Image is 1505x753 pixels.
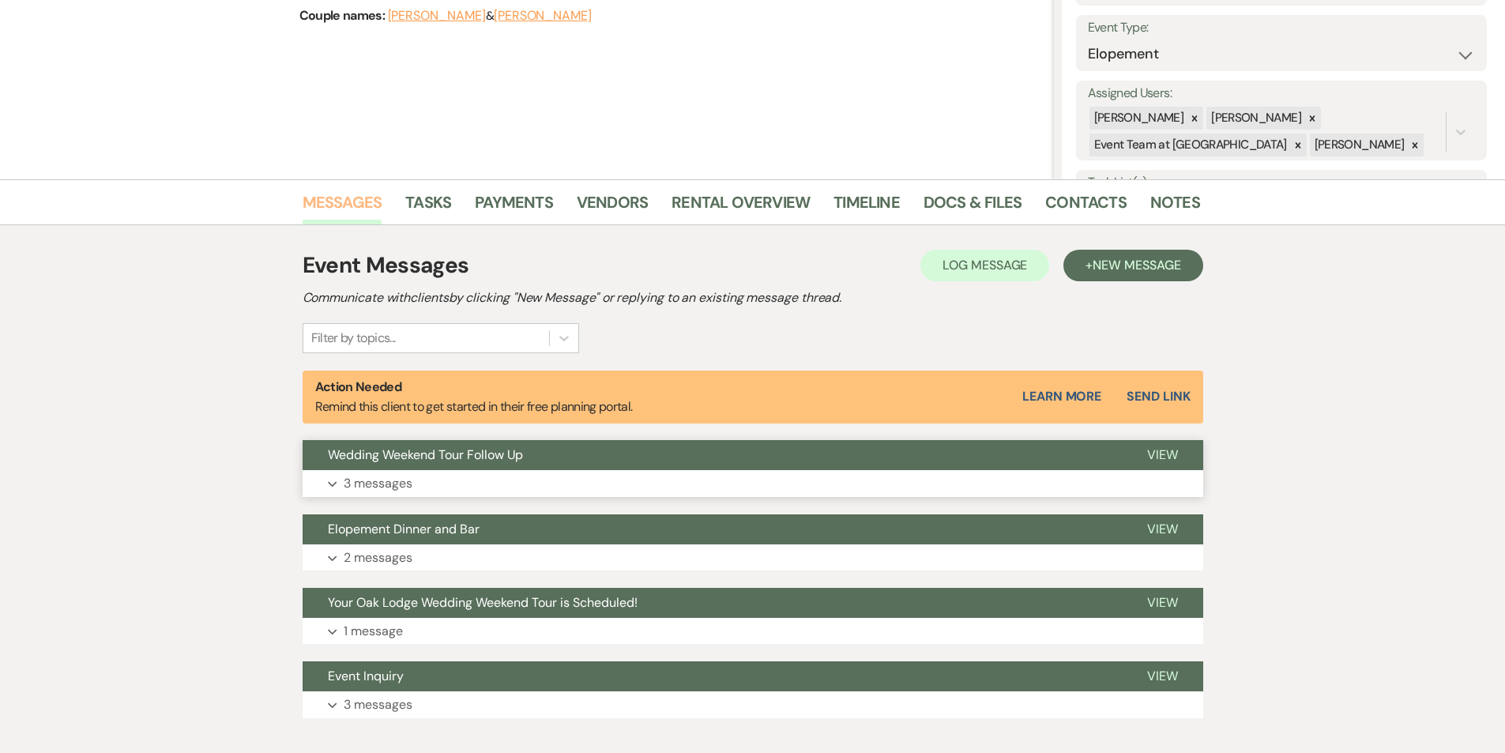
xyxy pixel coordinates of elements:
p: Remind this client to get started in their free planning portal. [315,377,633,417]
div: [PERSON_NAME] [1206,107,1304,130]
a: Messages [303,190,382,224]
button: 1 message [303,618,1203,645]
button: 3 messages [303,691,1203,718]
strong: Action Needed [315,378,402,395]
span: View [1147,521,1178,537]
a: Rental Overview [672,190,810,224]
label: Task List(s): [1088,171,1475,194]
a: Tasks [405,190,451,224]
h1: Event Messages [303,249,469,282]
a: Timeline [833,190,900,224]
div: Filter by topics... [311,329,396,348]
span: Elopement Dinner and Bar [328,521,480,537]
button: Your Oak Lodge Wedding Weekend Tour is Scheduled! [303,588,1122,618]
span: Wedding Weekend Tour Follow Up [328,446,523,463]
a: Vendors [577,190,648,224]
span: View [1147,446,1178,463]
button: View [1122,588,1203,618]
a: Contacts [1045,190,1127,224]
button: [PERSON_NAME] [494,9,592,22]
button: Send Link [1127,390,1190,403]
button: Wedding Weekend Tour Follow Up [303,440,1122,470]
button: 3 messages [303,470,1203,497]
span: View [1147,668,1178,684]
a: Docs & Files [924,190,1022,224]
button: +New Message [1063,250,1202,281]
h2: Communicate with clients by clicking "New Message" or replying to an existing message thread. [303,288,1203,307]
p: 3 messages [344,473,412,494]
label: Assigned Users: [1088,82,1475,105]
div: Event Team at [GEOGRAPHIC_DATA] [1089,134,1289,156]
span: View [1147,594,1178,611]
span: New Message [1093,257,1180,273]
button: Event Inquiry [303,661,1122,691]
label: Event Type: [1088,17,1475,40]
a: Notes [1150,190,1200,224]
button: View [1122,661,1203,691]
p: 2 messages [344,548,412,568]
button: Elopement Dinner and Bar [303,514,1122,544]
span: & [388,8,592,24]
button: 2 messages [303,544,1203,571]
span: Event Inquiry [328,668,404,684]
button: [PERSON_NAME] [388,9,486,22]
a: Learn More [1022,387,1101,406]
span: Your Oak Lodge Wedding Weekend Tour is Scheduled! [328,594,638,611]
p: 1 message [344,621,403,642]
span: Log Message [943,257,1027,273]
a: Payments [475,190,553,224]
button: Log Message [920,250,1049,281]
div: [PERSON_NAME] [1089,107,1187,130]
span: Couple names: [299,7,388,24]
p: 3 messages [344,695,412,715]
div: [PERSON_NAME] [1310,134,1407,156]
button: View [1122,514,1203,544]
button: View [1122,440,1203,470]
